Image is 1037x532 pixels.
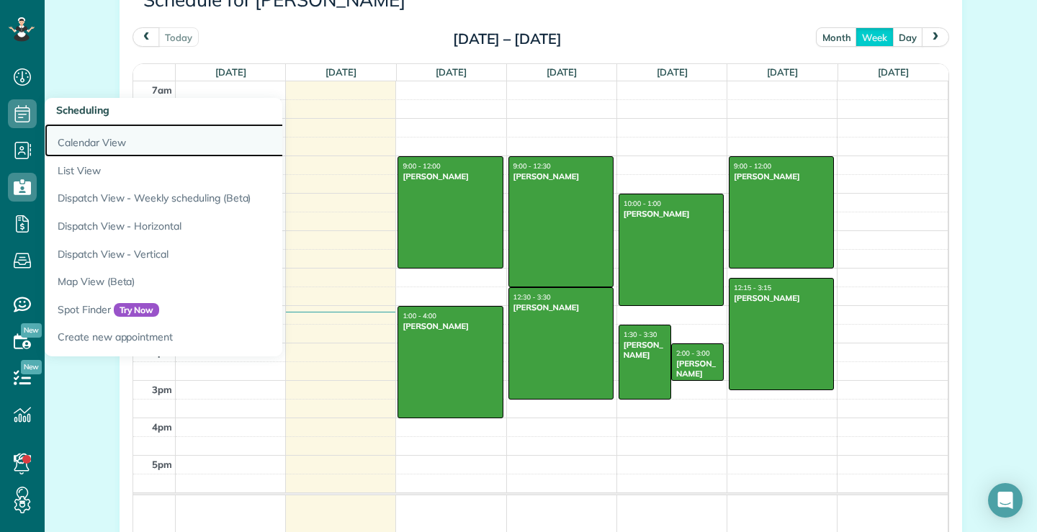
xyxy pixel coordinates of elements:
[45,240,405,269] a: Dispatch View - Vertical
[417,31,597,47] h2: [DATE] – [DATE]
[734,284,771,292] span: 12:15 - 3:15
[729,156,834,269] a: 9:00 - 12:00[PERSON_NAME]
[508,287,614,400] a: 12:30 - 3:30[PERSON_NAME]
[114,303,160,317] span: Try Now
[676,350,710,358] span: 2:00 - 3:00
[402,321,498,331] div: [PERSON_NAME]
[45,184,405,212] a: Dispatch View - Weekly scheduling (Beta)
[624,331,657,339] span: 1:30 - 3:30
[733,171,830,181] div: [PERSON_NAME]
[403,312,436,320] span: 1:00 - 4:00
[152,421,172,433] span: 4pm
[152,84,172,96] span: 7am
[856,27,894,47] button: week
[398,156,503,269] a: 9:00 - 12:00[PERSON_NAME]
[402,171,498,181] div: [PERSON_NAME]
[988,483,1023,518] div: Open Intercom Messenger
[513,294,551,302] span: 12:30 - 3:30
[513,302,609,312] div: [PERSON_NAME]
[733,293,830,303] div: [PERSON_NAME]
[671,343,724,381] a: 2:00 - 3:00[PERSON_NAME]
[398,306,503,418] a: 1:00 - 4:00[PERSON_NAME]
[513,163,551,171] span: 9:00 - 12:30
[767,66,798,78] span: [DATE]
[133,27,160,47] button: prev
[623,209,719,219] div: [PERSON_NAME]
[152,384,172,395] span: 3pm
[619,194,724,306] a: 10:00 - 1:00[PERSON_NAME]
[215,66,246,78] span: [DATE]
[892,27,923,47] button: day
[547,66,578,78] span: [DATE]
[45,268,405,296] a: Map View (Beta)
[675,359,719,379] div: [PERSON_NAME]
[45,124,405,157] a: Calendar View
[878,66,909,78] span: [DATE]
[734,163,771,171] span: 9:00 - 12:00
[45,212,405,240] a: Dispatch View - Horizontal
[45,323,405,356] a: Create new appointment
[624,200,661,208] span: 10:00 - 1:00
[21,360,42,374] span: New
[619,325,671,400] a: 1:30 - 3:30[PERSON_NAME]
[45,296,405,324] a: Spot FinderTry Now
[922,27,949,47] button: next
[436,66,467,78] span: [DATE]
[158,27,199,47] button: today
[816,27,858,47] button: month
[623,340,667,361] div: [PERSON_NAME]
[729,278,834,390] a: 12:15 - 3:15[PERSON_NAME]
[21,323,42,338] span: New
[152,459,172,470] span: 5pm
[45,157,405,185] a: List View
[56,104,109,117] span: Scheduling
[326,66,356,78] span: [DATE]
[403,163,440,171] span: 9:00 - 12:00
[513,171,609,181] div: [PERSON_NAME]
[508,156,614,287] a: 9:00 - 12:30[PERSON_NAME]
[657,66,688,78] span: [DATE]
